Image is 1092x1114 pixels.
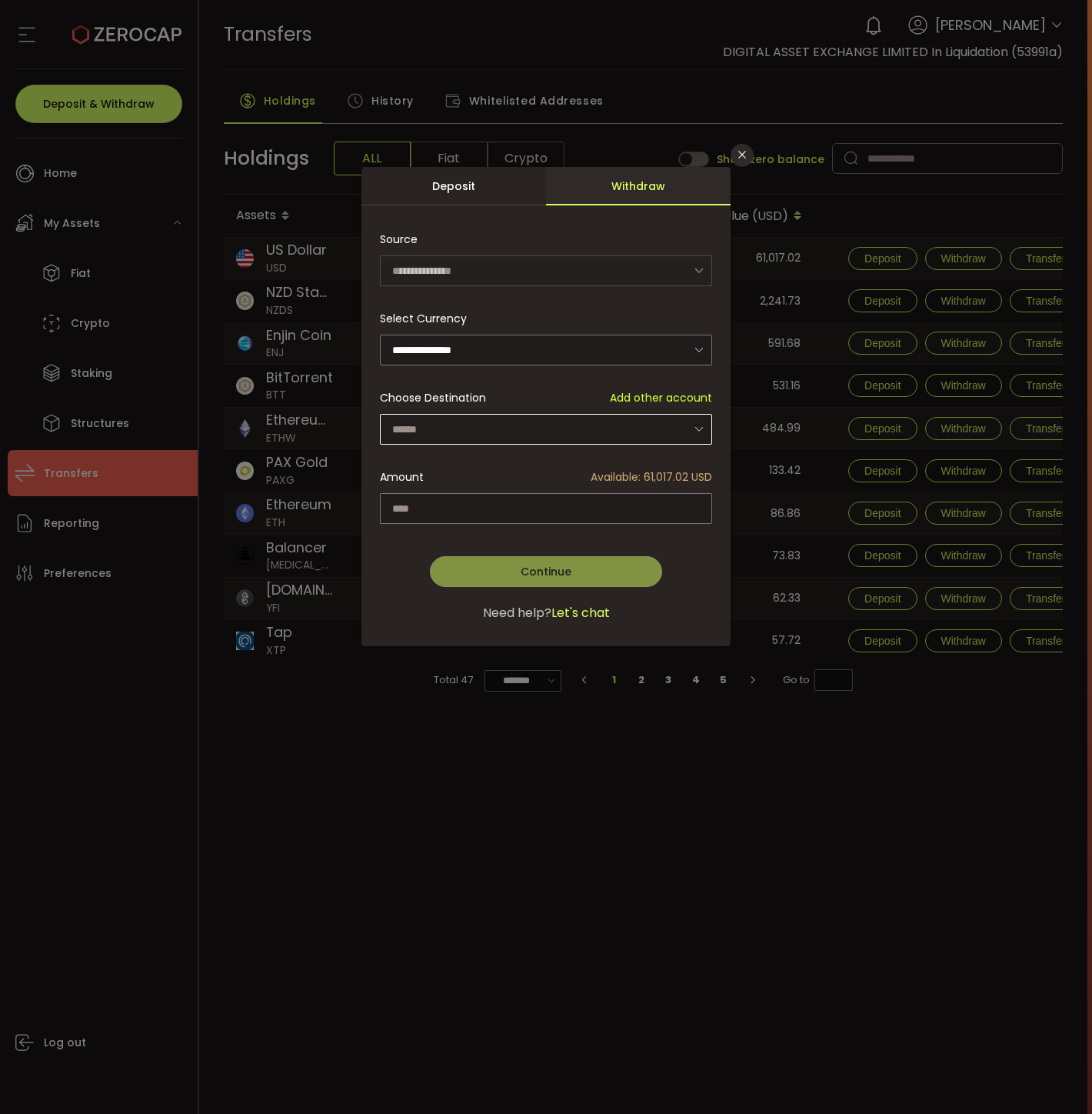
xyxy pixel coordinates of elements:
[361,167,546,205] div: Deposit
[610,390,712,406] span: Add other account
[521,564,571,579] span: Continue
[380,469,424,485] span: Amount
[380,224,418,255] span: Source
[380,311,476,326] label: Select Currency
[483,604,551,622] span: Need help?
[361,167,731,646] div: dialog
[551,604,610,622] span: Let's chat
[731,144,754,167] button: Close
[1015,1040,1092,1114] iframe: Chat Widget
[591,469,712,485] span: Available: 61,017.02 USD
[546,167,731,205] div: Withdraw
[430,556,662,587] button: Continue
[380,390,486,406] span: Choose Destination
